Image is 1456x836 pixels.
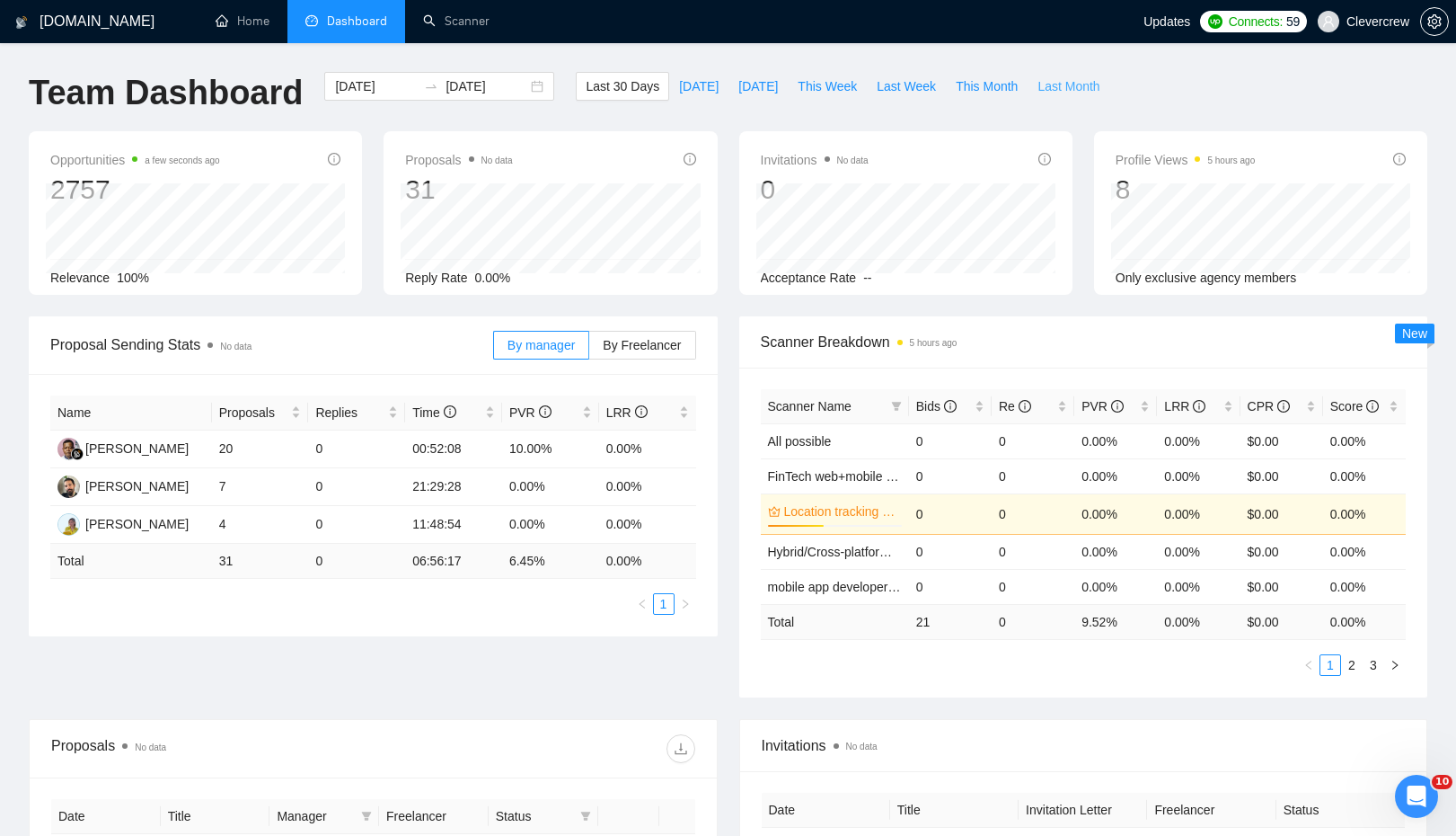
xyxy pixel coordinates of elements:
input: End date [446,76,527,96]
li: Next Page [1384,654,1406,676]
th: Proposals [212,396,309,431]
td: 0 [308,468,405,506]
img: logo [15,8,28,37]
span: info-circle [328,153,340,165]
td: 0.00% [1157,534,1240,569]
th: Status [1276,793,1405,828]
a: 1 [1320,655,1340,675]
a: searchScanner [423,13,490,29]
li: 3 [1363,654,1384,676]
span: -- [863,271,871,285]
button: right [675,593,696,615]
span: Scanner Name [768,399,852,414]
td: 10.00% [502,431,599,468]
li: 2 [1341,654,1363,676]
td: 0 [909,458,992,494]
button: [DATE] [669,72,728,101]
th: Title [161,799,270,834]
a: 3 [1363,655,1383,675]
span: Dashboard [327,13,387,29]
td: $0.00 [1240,534,1323,569]
span: No data [846,742,878,752]
span: LRR [1164,399,1205,414]
span: Updates [1143,14,1190,29]
td: 0.00% [502,506,599,544]
button: Last Week [867,72,946,101]
span: Replies [315,403,384,422]
span: Only exclusive agency members [1116,271,1297,285]
td: 0.00% [1323,534,1406,569]
td: $0.00 [1240,569,1323,604]
span: By manager [507,338,575,352]
th: Date [51,799,161,834]
span: to [424,79,438,93]
span: dashboard [305,14,318,27]
div: 2757 [50,173,220,207]
span: info-circle [444,405,456,418]
span: No data [481,156,513,165]
td: 7 [212,468,309,506]
td: 0.00% [1074,569,1157,604]
a: Hybrid/Cross-platform ✅ [768,545,909,559]
span: filter [891,401,902,412]
span: info-circle [1019,400,1031,413]
td: 0.00% [1074,534,1157,569]
span: Status [496,806,573,826]
div: 8 [1116,173,1256,207]
button: Last Month [1028,72,1109,101]
span: swap-right [424,79,438,93]
h1: Team Dashboard [29,72,303,114]
span: No data [837,156,869,165]
td: 0 [308,506,405,544]
th: Freelancer [1147,793,1275,828]
button: right [1384,654,1406,676]
div: Proposals [51,734,373,763]
a: FinTech web+mobile - Regis [768,469,926,484]
td: 0.00% [1074,458,1157,494]
td: 0 [308,544,405,579]
img: gigradar-bm.png [71,448,84,460]
th: Replies [308,396,405,431]
td: 0.00% [599,506,696,544]
span: [DATE] [738,76,778,96]
td: 0 [992,569,1074,604]
td: 20 [212,431,309,468]
td: 06:56:17 [405,544,502,579]
th: Date [762,793,890,828]
button: This Week [788,72,867,101]
span: download [667,742,694,756]
span: info-circle [684,153,696,165]
span: Reply Rate [405,271,467,285]
li: Previous Page [1298,654,1319,676]
td: 0.00% [1157,494,1240,534]
span: info-circle [1111,400,1124,413]
td: 0 [992,534,1074,569]
li: 1 [653,593,675,615]
span: Proposal Sending Stats [50,334,493,356]
span: By Freelancer [603,338,681,352]
td: 11:48:54 [405,506,502,544]
td: $0.00 [1240,423,1323,458]
td: 21:29:28 [405,468,502,506]
span: Opportunities [50,149,220,171]
td: 0 [909,494,992,534]
span: CPR [1248,399,1290,414]
td: 0 [909,569,992,604]
td: 0.00 % [1323,604,1406,639]
span: info-circle [1193,400,1205,413]
img: upwork-logo.png [1208,14,1222,29]
span: info-circle [1277,400,1290,413]
span: Bids [916,399,957,414]
button: left [631,593,653,615]
td: Total [50,544,212,579]
button: download [666,734,695,763]
span: PVR [509,405,552,420]
td: 0.00 % [1157,604,1240,639]
span: Acceptance Rate [761,271,857,285]
span: Invitations [761,149,869,171]
td: 21 [909,604,992,639]
span: PVR [1081,399,1124,414]
td: $0.00 [1240,458,1323,494]
li: Next Page [675,593,696,615]
a: mobile app developer/development📲 [768,580,979,594]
